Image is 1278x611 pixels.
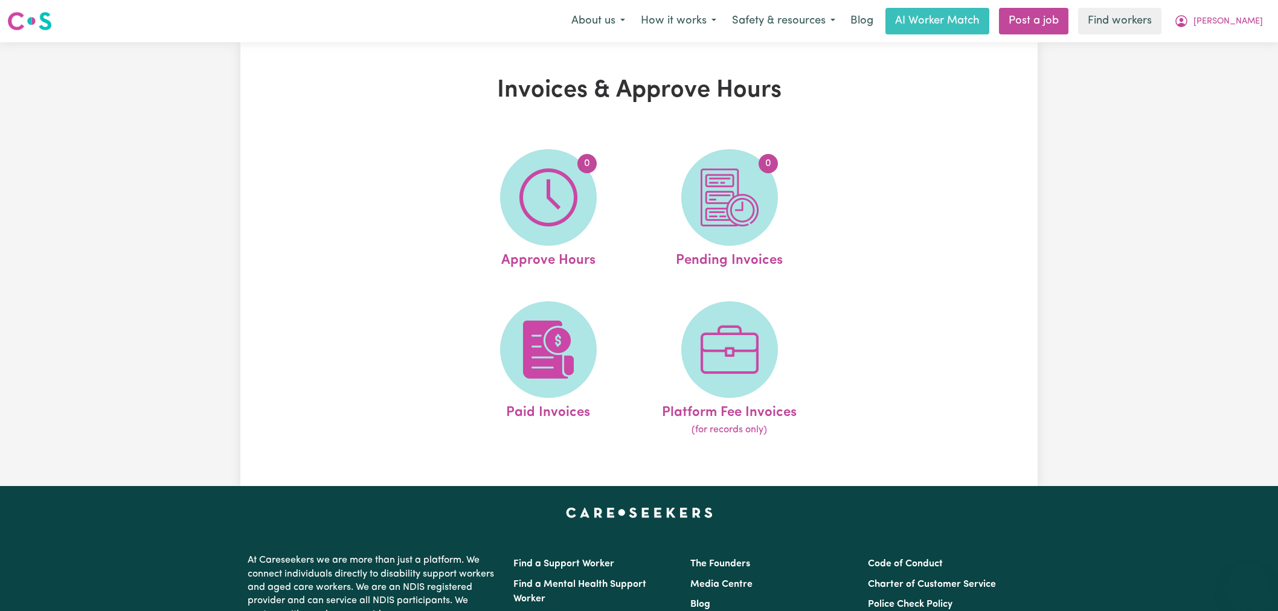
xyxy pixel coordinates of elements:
[7,10,52,32] img: Careseekers logo
[999,8,1068,34] a: Post a job
[868,600,952,609] a: Police Check Policy
[1166,8,1271,34] button: My Account
[692,423,767,437] span: (for records only)
[724,8,843,34] button: Safety & resources
[690,600,710,609] a: Blog
[7,7,52,35] a: Careseekers logo
[577,154,597,173] span: 0
[564,8,633,34] button: About us
[690,559,750,569] a: The Founders
[513,559,614,569] a: Find a Support Worker
[843,8,881,34] a: Blog
[513,580,646,604] a: Find a Mental Health Support Worker
[676,246,783,271] span: Pending Invoices
[1193,15,1263,28] span: [PERSON_NAME]
[566,508,713,517] a: Careseekers home page
[633,8,724,34] button: How it works
[506,398,590,423] span: Paid Invoices
[461,301,635,438] a: Paid Invoices
[759,154,778,173] span: 0
[381,76,897,105] h1: Invoices & Approve Hours
[461,149,635,271] a: Approve Hours
[1078,8,1161,34] a: Find workers
[643,149,817,271] a: Pending Invoices
[868,580,996,589] a: Charter of Customer Service
[501,246,596,271] span: Approve Hours
[662,398,797,423] span: Platform Fee Invoices
[868,559,943,569] a: Code of Conduct
[1230,563,1268,601] iframe: Button to launch messaging window
[885,8,989,34] a: AI Worker Match
[643,301,817,438] a: Platform Fee Invoices(for records only)
[690,580,753,589] a: Media Centre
